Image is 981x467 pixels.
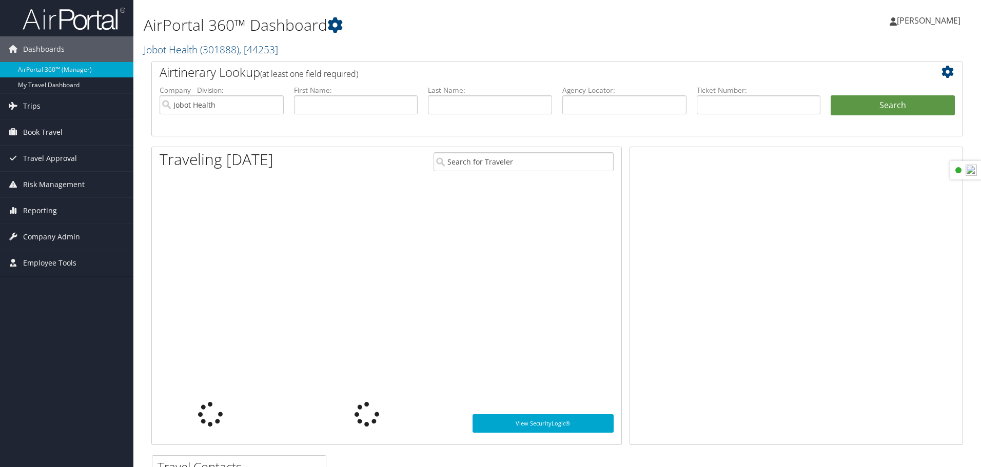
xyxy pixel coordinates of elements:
[23,36,65,62] span: Dashboards
[23,172,85,197] span: Risk Management
[144,43,278,56] a: Jobot Health
[23,146,77,171] span: Travel Approval
[160,149,273,170] h1: Traveling [DATE]
[23,250,76,276] span: Employee Tools
[260,68,358,79] span: (at least one field required)
[239,43,278,56] span: , [ 44253 ]
[428,85,552,95] label: Last Name:
[160,64,887,81] h2: Airtinerary Lookup
[434,152,614,171] input: Search for Traveler
[473,414,614,433] a: View SecurityLogic®
[890,5,971,36] a: [PERSON_NAME]
[144,14,695,36] h1: AirPortal 360™ Dashboard
[160,85,284,95] label: Company - Division:
[294,85,418,95] label: First Name:
[23,224,80,250] span: Company Admin
[831,95,955,116] button: Search
[200,43,239,56] span: ( 301888 )
[897,15,960,26] span: [PERSON_NAME]
[697,85,821,95] label: Ticket Number:
[23,119,63,145] span: Book Travel
[23,198,57,224] span: Reporting
[23,7,125,31] img: airportal-logo.png
[562,85,686,95] label: Agency Locator:
[23,93,41,119] span: Trips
